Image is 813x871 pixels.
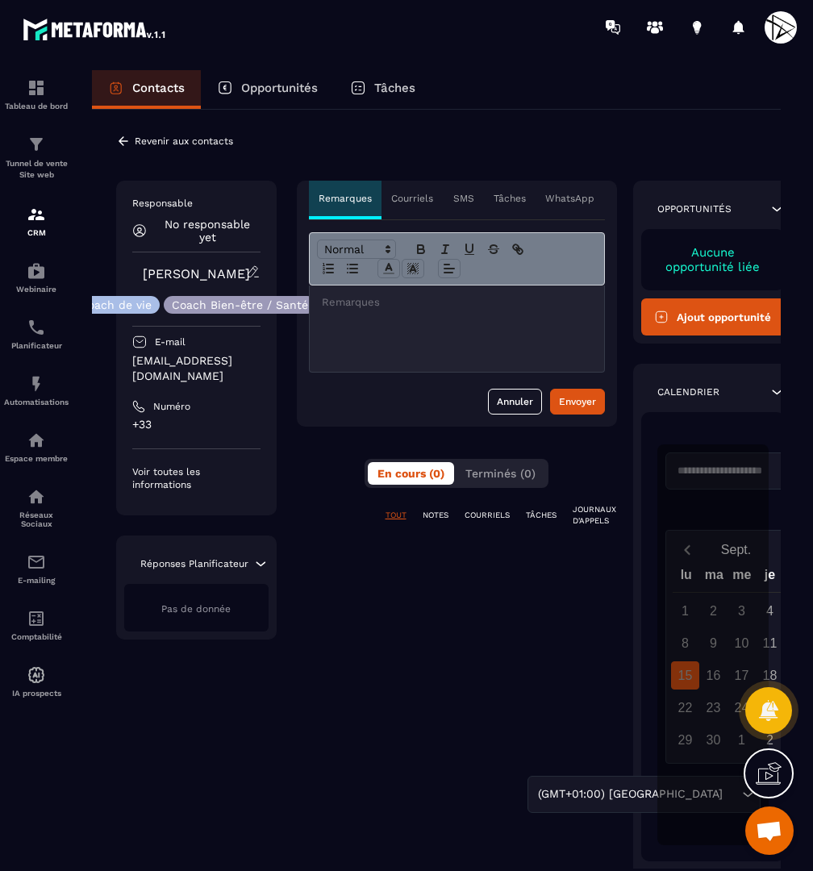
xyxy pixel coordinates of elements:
p: Courriels [391,192,433,205]
img: automations [27,374,46,394]
a: social-networksocial-networkRéseaux Sociaux [4,475,69,540]
p: Responsable [132,197,261,210]
a: Tâches [334,70,432,109]
p: No responsable yet [155,218,261,244]
a: [PERSON_NAME] [143,266,250,281]
p: Numéro [153,400,190,413]
div: je [756,564,784,592]
p: TOUT [386,510,406,521]
p: Planificateur [4,341,69,350]
div: Search for option [527,776,761,813]
p: Remarques [319,192,372,205]
p: Webinaire [4,285,69,294]
img: formation [27,135,46,154]
a: formationformationTableau de bord [4,66,69,123]
p: Calendrier [657,385,719,398]
a: schedulerschedulerPlanificateur [4,306,69,362]
p: Voir toutes les informations [132,465,261,491]
a: automationsautomationsEspace membre [4,419,69,475]
button: Envoyer [550,389,605,415]
img: automations [27,665,46,685]
p: [EMAIL_ADDRESS][DOMAIN_NAME] [132,353,261,384]
a: formationformationCRM [4,193,69,249]
p: Réponses Planificateur [140,557,248,570]
button: Ajout opportunité [641,298,786,335]
img: formation [27,205,46,224]
p: Tâches [374,81,415,95]
p: +33 [132,417,261,432]
span: (GMT+01:00) [GEOGRAPHIC_DATA] [534,786,726,803]
p: Opportunités [657,202,732,215]
img: social-network [27,487,46,506]
button: Annuler [488,389,542,415]
button: En cours (0) [368,462,454,485]
div: Ouvrir le chat [745,806,794,855]
p: SMS [453,192,474,205]
a: automationsautomationsAutomatisations [4,362,69,419]
p: CRM [4,228,69,237]
p: E-mailing [4,576,69,585]
div: 18 [756,661,784,690]
a: automationsautomationsWebinaire [4,249,69,306]
p: Réseaux Sociaux [4,511,69,528]
p: Opportunités [241,81,318,95]
p: Tunnel de vente Site web [4,158,69,181]
p: Coach de vie [80,299,152,310]
span: Terminés (0) [465,467,536,480]
p: Aucune opportunité liée [657,245,769,274]
p: JOURNAUX D'APPELS [573,504,616,527]
a: formationformationTunnel de vente Site web [4,123,69,193]
a: accountantaccountantComptabilité [4,597,69,653]
img: accountant [27,609,46,628]
p: NOTES [423,510,448,521]
p: IA prospects [4,689,69,698]
p: Tableau de bord [4,102,69,110]
a: emailemailE-mailing [4,540,69,597]
p: Comptabilité [4,632,69,641]
button: Terminés (0) [456,462,545,485]
a: Opportunités [201,70,334,109]
p: Tâches [494,192,526,205]
img: logo [23,15,168,44]
img: scheduler [27,318,46,337]
p: COURRIELS [465,510,510,521]
p: Contacts [132,81,185,95]
p: WhatsApp [545,192,594,205]
div: 4 [756,597,784,625]
img: formation [27,78,46,98]
img: automations [27,261,46,281]
span: Pas de donnée [161,603,231,615]
p: Espace membre [4,454,69,463]
p: TÂCHES [526,510,557,521]
img: automations [27,431,46,450]
div: Envoyer [559,394,596,410]
p: Coach Bien-être / Santé [172,299,308,310]
span: En cours (0) [377,467,444,480]
p: Revenir aux contacts [135,135,233,147]
div: 11 [756,629,784,657]
p: E-mail [155,335,186,348]
a: Contacts [92,70,201,109]
img: email [27,552,46,572]
p: Automatisations [4,398,69,406]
